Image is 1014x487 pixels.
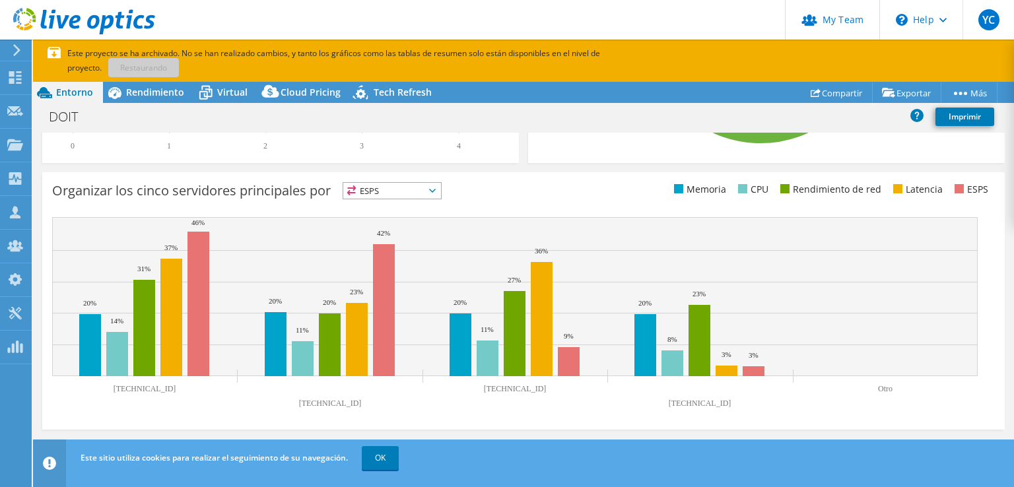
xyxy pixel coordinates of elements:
[669,399,731,408] text: [TECHNICAL_ID]
[299,399,362,408] text: [TECHNICAL_ID]
[263,141,267,150] text: 2
[360,141,364,150] text: 3
[83,299,96,307] text: 20%
[801,82,873,103] a: Compartir
[323,298,336,306] text: 20%
[269,297,282,305] text: 20%
[110,317,123,325] text: 14%
[484,384,547,393] text: [TECHNICAL_ID]
[114,384,176,393] text: [TECHNICAL_ID]
[935,108,994,126] a: Imprimir
[671,182,726,197] li: Memoria
[296,326,309,334] text: 11%
[722,350,731,358] text: 3%
[126,86,184,98] span: Rendimiento
[951,182,988,197] li: ESPS
[508,276,521,284] text: 27%
[564,332,574,340] text: 9%
[457,141,461,150] text: 4
[281,86,341,98] span: Cloud Pricing
[374,86,432,98] span: Tech Refresh
[81,452,348,463] span: Este sitio utiliza cookies para realizar el seguimiento de su navegación.
[164,243,178,251] text: 37%
[638,299,652,307] text: 20%
[941,82,997,103] a: Más
[890,182,943,197] li: Latencia
[48,46,694,75] p: Este proyecto se ha archivado. No se han realizado cambios, y tanto los gráficos como las tablas ...
[454,298,467,306] text: 20%
[535,247,548,255] text: 36%
[693,290,706,298] text: 23%
[71,141,75,150] text: 0
[735,182,768,197] li: CPU
[978,9,999,30] span: YC
[56,86,93,98] span: Entorno
[191,218,205,226] text: 46%
[343,183,441,199] span: ESPS
[362,446,399,470] a: OK
[43,110,98,124] h1: DOIT
[872,82,941,103] a: Exportar
[749,351,759,359] text: 3%
[377,229,390,237] text: 42%
[896,14,908,26] svg: \n
[137,265,151,273] text: 31%
[481,325,494,333] text: 11%
[667,335,677,343] text: 8%
[777,182,881,197] li: Rendimiento de red
[350,288,363,296] text: 23%
[217,86,248,98] span: Virtual
[878,384,893,393] text: Otro
[167,141,171,150] text: 1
